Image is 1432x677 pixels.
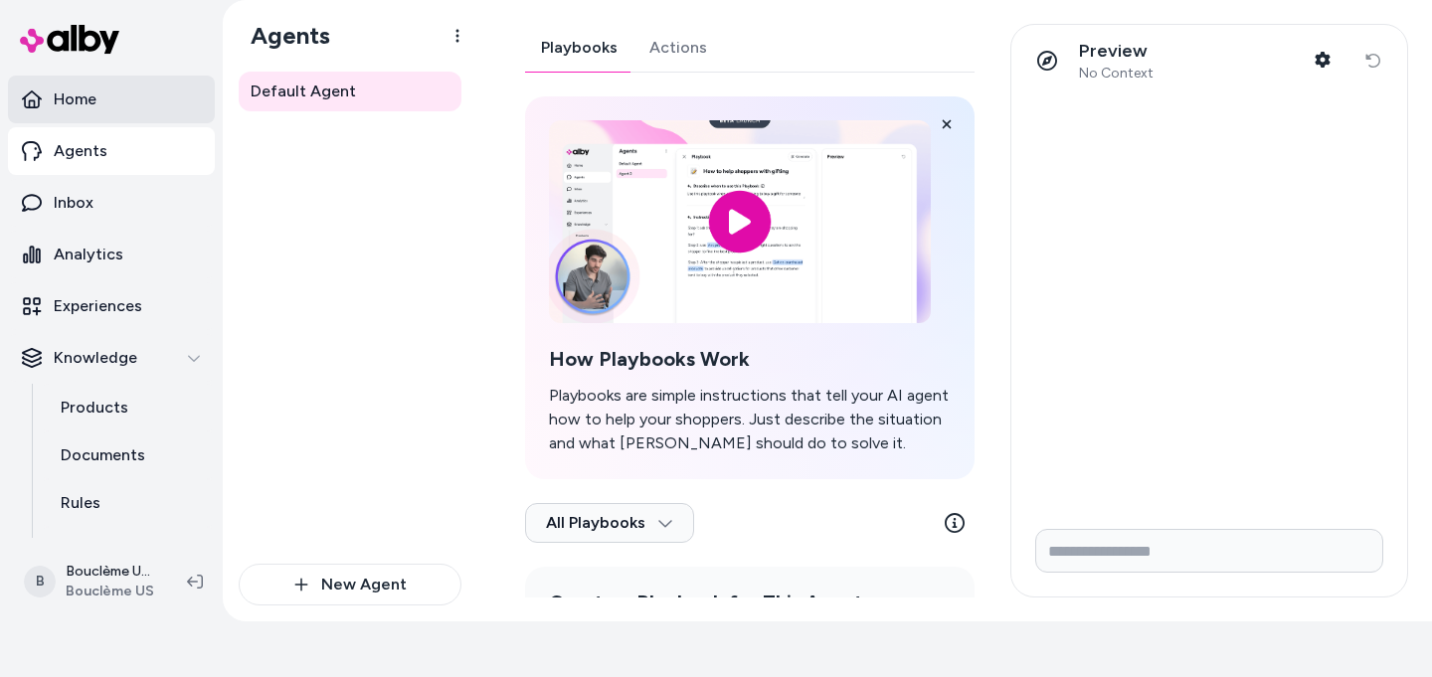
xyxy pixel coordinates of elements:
[239,564,461,605] button: New Agent
[8,231,215,278] a: Analytics
[546,513,673,533] span: All Playbooks
[8,334,215,382] button: Knowledge
[549,591,951,615] h2: Create a Playbook for This Agent
[525,503,694,543] button: All Playbooks
[66,582,155,601] span: Bouclème US
[525,24,633,72] a: Playbooks
[1079,40,1154,63] p: Preview
[20,25,119,54] img: alby Logo
[54,294,142,318] p: Experiences
[41,384,215,431] a: Products
[239,72,461,111] a: Default Agent
[54,243,123,266] p: Analytics
[61,443,145,467] p: Documents
[1035,529,1383,573] input: Write your prompt here
[235,21,330,51] h1: Agents
[8,179,215,227] a: Inbox
[24,566,56,597] span: B
[54,346,137,370] p: Knowledge
[8,76,215,123] a: Home
[41,527,215,575] a: Verified Q&As
[41,431,215,479] a: Documents
[54,87,96,111] p: Home
[54,191,93,215] p: Inbox
[8,127,215,175] a: Agents
[61,491,100,515] p: Rules
[61,396,128,420] p: Products
[41,479,215,527] a: Rules
[66,562,155,582] p: Bouclème US Shopify
[54,139,107,163] p: Agents
[251,80,356,103] span: Default Agent
[1079,65,1154,83] span: No Context
[549,347,951,372] h2: How Playbooks Work
[549,384,951,455] p: Playbooks are simple instructions that tell your AI agent how to help your shoppers. Just describ...
[12,550,171,613] button: BBouclème US ShopifyBouclème US
[633,24,723,72] a: Actions
[8,282,215,330] a: Experiences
